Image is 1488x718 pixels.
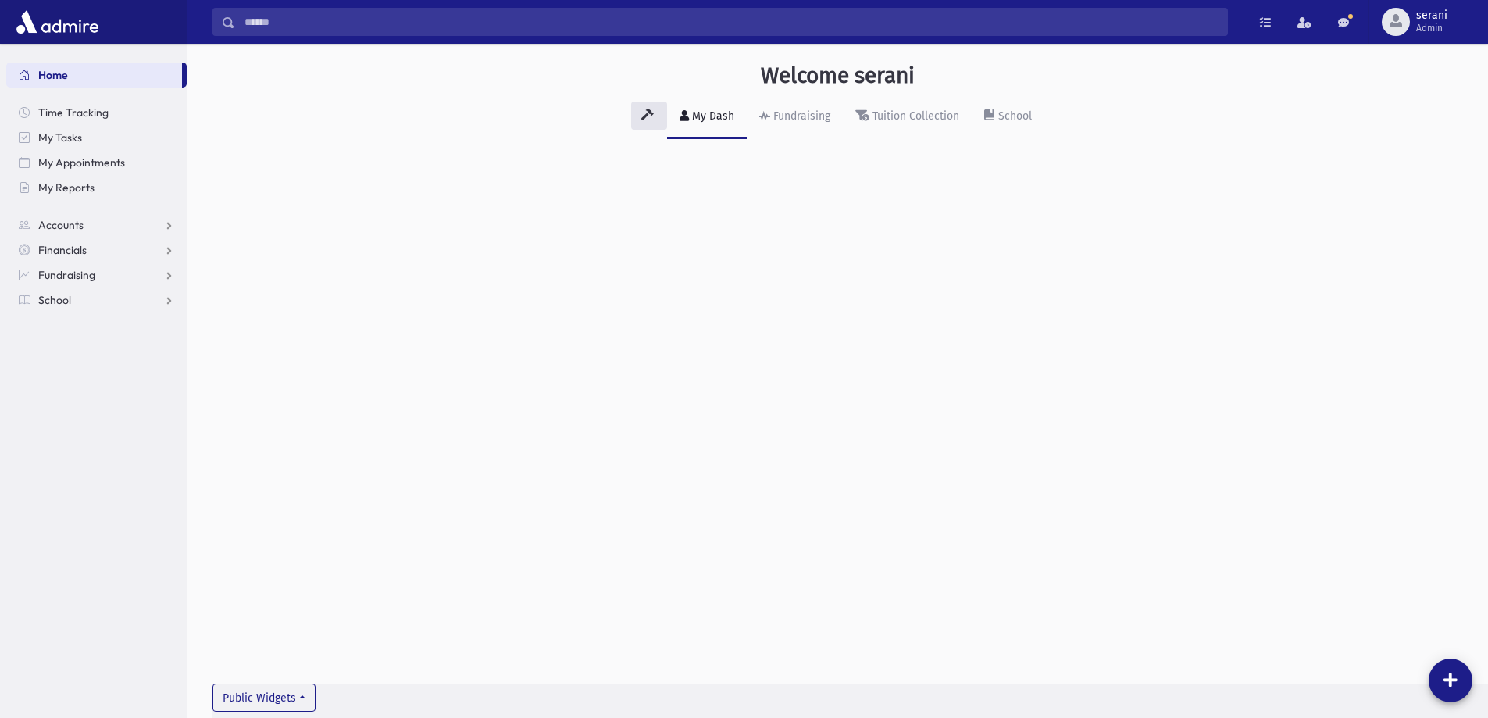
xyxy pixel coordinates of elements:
div: Fundraising [770,109,830,123]
div: School [995,109,1032,123]
span: Accounts [38,218,84,232]
span: My Appointments [38,155,125,170]
a: Fundraising [6,263,187,288]
div: Tuition Collection [869,109,959,123]
button: Public Widgets [212,684,316,712]
div: My Dash [689,109,734,123]
a: Fundraising [747,95,843,139]
span: Time Tracking [38,105,109,120]
span: My Tasks [38,130,82,145]
a: My Reports [6,175,187,200]
a: Tuition Collection [843,95,972,139]
a: School [6,288,187,313]
a: Home [6,63,182,88]
span: Fundraising [38,268,95,282]
a: School [972,95,1044,139]
span: My Reports [38,180,95,195]
a: My Appointments [6,150,187,175]
span: Admin [1416,22,1447,34]
span: School [38,293,71,307]
a: Time Tracking [6,100,187,125]
a: My Tasks [6,125,187,150]
input: Search [235,8,1227,36]
span: serani [1416,9,1447,22]
a: My Dash [667,95,747,139]
h3: Welcome serani [761,63,915,89]
span: Financials [38,243,87,257]
img: AdmirePro [12,6,102,38]
span: Home [38,68,68,82]
a: Financials [6,238,187,263]
a: Accounts [6,213,187,238]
